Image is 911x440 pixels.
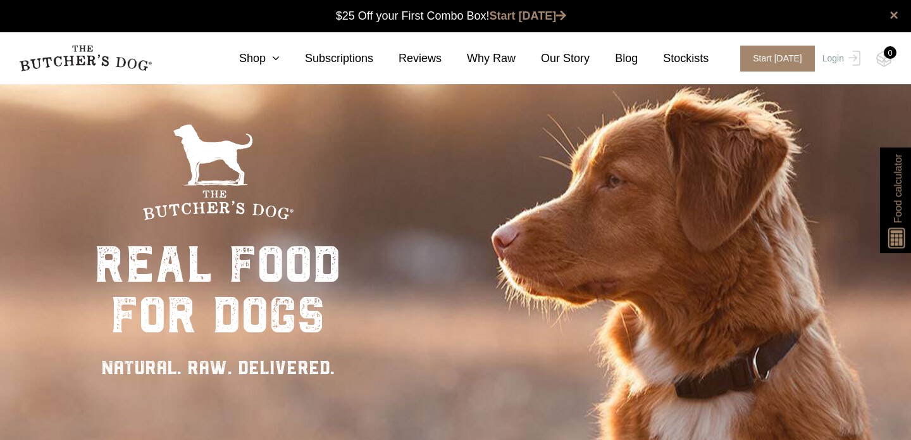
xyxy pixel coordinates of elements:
[884,46,896,59] div: 0
[889,8,898,23] a: close
[442,50,516,67] a: Why Raw
[590,50,638,67] a: Blog
[819,46,860,72] a: Login
[728,46,819,72] a: Start [DATE]
[373,50,442,67] a: Reviews
[94,353,341,382] div: NATURAL. RAW. DELIVERED.
[516,50,590,67] a: Our Story
[280,50,373,67] a: Subscriptions
[890,154,905,223] span: Food calculator
[214,50,280,67] a: Shop
[740,46,815,72] span: Start [DATE]
[490,9,567,22] a: Start [DATE]
[94,239,341,341] div: real food for dogs
[638,50,709,67] a: Stockists
[876,51,892,67] img: TBD_Cart-Empty.png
